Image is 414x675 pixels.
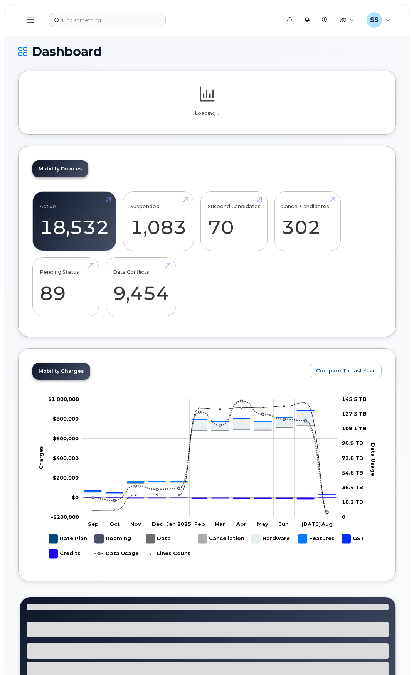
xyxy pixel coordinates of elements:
g: $0 [53,475,79,481]
g: Data Usage [95,546,139,561]
tspan: Feb [194,521,205,527]
tspan: $400,000 [53,455,79,461]
tspan: Sep [88,521,99,527]
g: Data [146,531,172,546]
a: Data Conflicts 9,454 [113,261,169,312]
tspan: Data Usage [370,443,376,476]
tspan: 90.9 TB [342,440,363,446]
h1: Dashboard [18,45,396,58]
g: Credits [49,546,81,561]
tspan: Mar [215,521,225,527]
a: Active 18,532 [40,196,109,247]
g: $0 [53,416,79,422]
tspan: 54.6 TB [342,470,363,476]
tspan: Dec [152,521,163,527]
g: GST [84,410,336,495]
g: Features [298,531,335,546]
a: Suspend Candidates 70 [208,196,261,247]
tspan: Oct [109,521,120,527]
a: Pending Status 89 [40,261,92,312]
tspan: 109.1 TB [342,426,367,432]
g: $0 [53,435,79,441]
g: $0 [53,455,79,461]
a: Suspended 1,083 [130,196,187,247]
tspan: [DATE] [301,521,321,527]
tspan: 0 [342,514,345,520]
tspan: 145.5 TB [342,396,367,402]
g: $0 [48,396,79,402]
tspan: $800,000 [53,416,79,422]
tspan: Jun [279,521,289,527]
tspan: Aug [321,521,333,527]
tspan: Nov [130,521,141,527]
span: Compare To Last Year [316,367,375,374]
g: Roaming [95,531,131,546]
tspan: 18.2 TB [342,499,363,505]
g: Lines Count [146,546,190,561]
tspan: $1,000,000 [48,396,79,402]
tspan: Jan 2025 [166,521,191,527]
tspan: Apr [236,521,246,527]
g: GST [342,531,365,546]
tspan: $0 [72,494,79,500]
tspan: 127.3 TB [342,411,367,417]
g: Rate Plan [49,531,87,546]
tspan: $600,000 [53,435,79,441]
tspan: May [257,521,268,527]
a: Mobility Charges [32,363,90,380]
tspan: 72.8 TB [342,455,363,461]
tspan: 36.4 TB [342,485,363,491]
a: Mobility Devices [32,160,88,177]
p: Loading... [32,110,382,117]
g: Cancellation [198,531,244,546]
a: Cancel Candidates 302 [281,196,333,247]
tspan: $200,000 [53,475,79,481]
g: $0 [51,514,79,520]
g: Chart [38,396,377,561]
g: Hardware [252,531,291,546]
tspan: -$200,000 [51,514,79,520]
tspan: Charges [38,446,44,470]
button: Compare To Last Year [310,364,382,377]
g: Legend [49,531,365,561]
